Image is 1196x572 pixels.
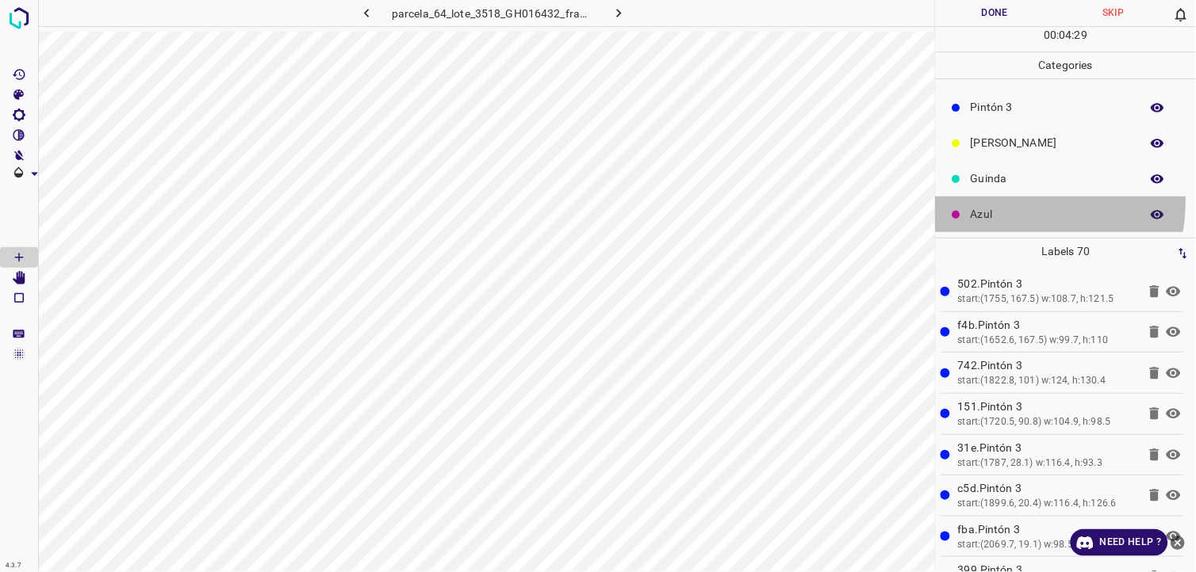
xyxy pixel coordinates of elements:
img: logo [5,4,33,32]
p: 04 [1060,27,1072,44]
div: start:(1899.6, 20.4) w:116.4, h:126.6 [958,497,1137,511]
div: start:(1652.6, 167.5) w:99.7, h:110 [958,334,1137,348]
p: Pintón 3 [971,99,1133,116]
p: fba.Pintón 3 [958,521,1137,538]
a: Need Help ? [1071,529,1168,556]
h6: parcela_64_lote_3518_GH016432_frame_00133_128661.jpg [392,4,594,26]
div: start:(1755, 167.5) w:108.7, h:121.5 [958,292,1137,307]
div: Pintón 3 [936,90,1196,125]
div: start:(1822.8, 101) w:124, h:130.4 [958,374,1137,388]
div: Azul [936,196,1196,232]
p: [PERSON_NAME] [971,135,1133,151]
div: [PERSON_NAME] [936,125,1196,161]
div: : : [1044,27,1087,51]
p: 29 [1075,27,1087,44]
div: start:(1720.5, 90.8) w:104.9, h:98.5 [958,415,1137,429]
p: 151.Pintón 3 [958,398,1137,415]
p: 00 [1044,27,1056,44]
p: 742.Pintón 3 [958,357,1137,374]
div: Guinda [936,161,1196,196]
p: Guinda [971,170,1133,187]
p: f4b.Pintón 3 [958,317,1137,334]
p: 31e.Pintón 3 [958,440,1137,456]
p: Labels 70 [941,238,1191,265]
p: Azul [971,206,1133,223]
p: Categories [936,52,1196,78]
p: c5d.Pintón 3 [958,480,1137,497]
button: close-help [1168,529,1188,556]
div: start:(2069.7, 19.1) w:98.5, h:72.9 [958,538,1137,552]
div: start:(1787, 28.1) w:116.4, h:93.3 [958,456,1137,471]
div: 4.3.7 [2,559,25,572]
p: 502.Pintón 3 [958,276,1137,292]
